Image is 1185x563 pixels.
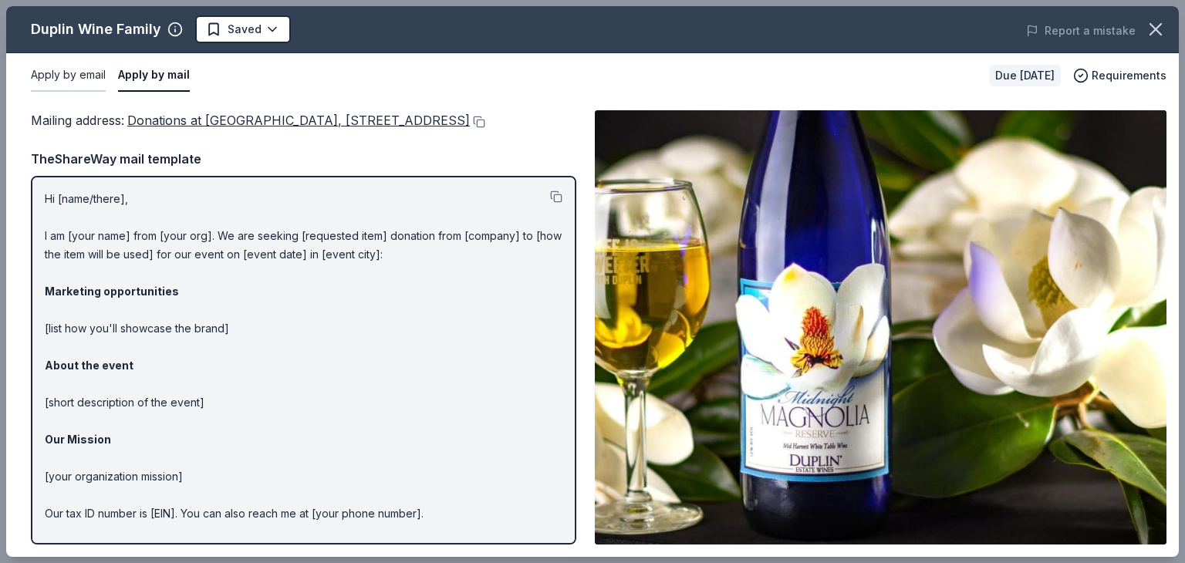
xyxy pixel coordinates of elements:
[989,65,1061,86] div: Due [DATE]
[45,285,179,298] strong: Marketing opportunities
[127,113,470,128] span: Donations at [GEOGRAPHIC_DATA], [STREET_ADDRESS]
[31,17,161,42] div: Duplin Wine Family
[45,359,133,372] strong: About the event
[1073,66,1166,85] button: Requirements
[31,110,576,130] div: Mailing address :
[31,59,106,92] button: Apply by email
[31,149,576,169] div: TheShareWay mail template
[45,433,111,446] strong: Our Mission
[118,59,190,92] button: Apply by mail
[228,20,262,39] span: Saved
[1026,22,1136,40] button: Report a mistake
[595,110,1166,544] img: Image for Duplin Wine Family
[195,15,291,43] button: Saved
[1092,66,1166,85] span: Requirements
